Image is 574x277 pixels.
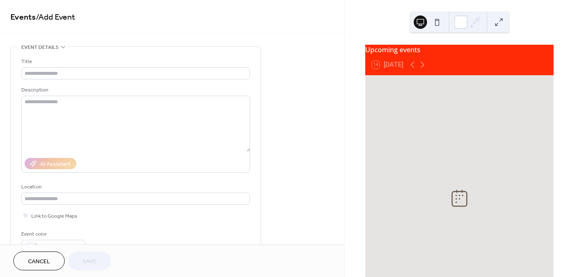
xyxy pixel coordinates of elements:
[13,252,65,270] button: Cancel
[21,57,248,66] div: Title
[21,230,84,239] div: Event color
[10,9,36,25] a: Events
[36,9,75,25] span: / Add Event
[365,45,554,55] div: Upcoming events
[21,183,248,191] div: Location
[28,257,50,266] span: Cancel
[21,86,248,94] div: Description
[21,43,58,52] span: Event details
[31,212,77,221] span: Link to Google Maps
